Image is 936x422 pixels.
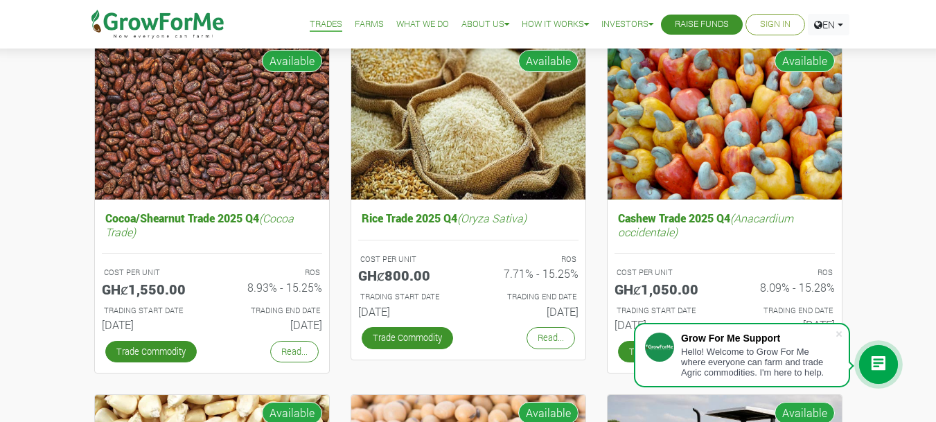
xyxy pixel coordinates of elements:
[618,341,709,362] a: Trade Commodity
[601,17,653,32] a: Investors
[358,208,579,228] h5: Rice Trade 2025 Q4
[355,17,384,32] a: Farms
[615,208,835,337] a: Cashew Trade 2025 Q4(Anacardium occidentale) COST PER UNIT GHȼ1,050.00 ROS 8.09% - 15.28% TRADING...
[760,17,791,32] a: Sign In
[104,305,200,317] p: Estimated Trading Start Date
[808,14,849,35] a: EN
[481,254,576,265] p: ROS
[675,17,729,32] a: Raise Funds
[102,318,202,331] h6: [DATE]
[518,50,579,72] span: Available
[681,346,835,378] div: Hello! Welcome to Grow For Me where everyone can farm and trade Agric commodities. I'm here to help.
[102,208,322,337] a: Cocoa/Shearnut Trade 2025 Q4(Cocoa Trade) COST PER UNIT GHȼ1,550.00 ROS 8.93% - 15.25% TRADING ST...
[360,291,456,303] p: Estimated Trading Start Date
[737,305,833,317] p: Estimated Trading End Date
[479,305,579,318] h6: [DATE]
[617,305,712,317] p: Estimated Trading Start Date
[479,267,579,280] h6: 7.71% - 15.25%
[105,211,294,238] i: (Cocoa Trade)
[270,341,319,362] a: Read...
[615,208,835,241] h5: Cashew Trade 2025 Q4
[360,254,456,265] p: COST PER UNIT
[775,50,835,72] span: Available
[95,43,329,200] img: growforme image
[457,211,527,225] i: (Oryza Sativa)
[481,291,576,303] p: Estimated Trading End Date
[737,267,833,279] p: ROS
[222,281,322,294] h6: 8.93% - 15.25%
[224,267,320,279] p: ROS
[618,211,793,238] i: (Anacardium occidentale)
[358,208,579,324] a: Rice Trade 2025 Q4(Oryza Sativa) COST PER UNIT GHȼ800.00 ROS 7.71% - 15.25% TRADING START DATE [D...
[310,17,342,32] a: Trades
[396,17,449,32] a: What We Do
[104,267,200,279] p: COST PER UNIT
[262,50,322,72] span: Available
[735,281,835,294] h6: 8.09% - 15.28%
[351,43,585,200] img: growforme image
[358,305,458,318] h6: [DATE]
[358,267,458,283] h5: GHȼ800.00
[522,17,589,32] a: How it Works
[102,281,202,297] h5: GHȼ1,550.00
[222,318,322,331] h6: [DATE]
[681,333,835,344] div: Grow For Me Support
[102,208,322,241] h5: Cocoa/Shearnut Trade 2025 Q4
[105,341,197,362] a: Trade Commodity
[617,267,712,279] p: COST PER UNIT
[362,327,453,349] a: Trade Commodity
[615,318,714,331] h6: [DATE]
[735,318,835,331] h6: [DATE]
[608,43,842,200] img: growforme image
[527,327,575,349] a: Read...
[615,281,714,297] h5: GHȼ1,050.00
[224,305,320,317] p: Estimated Trading End Date
[461,17,509,32] a: About Us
